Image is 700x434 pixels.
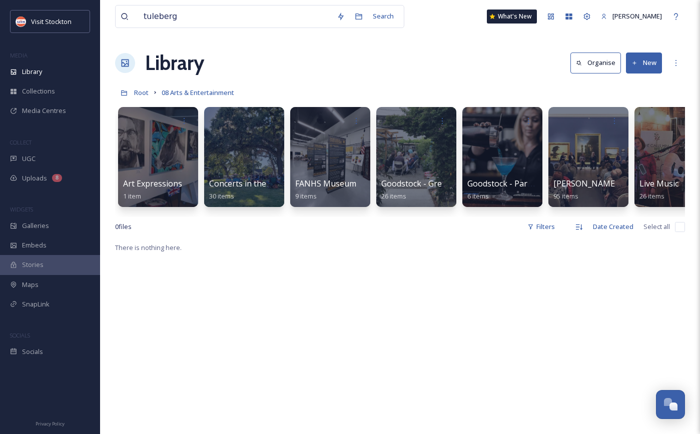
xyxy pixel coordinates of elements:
[22,67,42,76] span: Library
[36,417,65,429] a: Privacy Policy
[115,222,132,231] span: 0 file s
[22,299,50,309] span: SnapLink
[16,16,26,26] img: unnamed.jpeg
[22,280,39,289] span: Maps
[123,179,182,200] a: Art Expressions1 item
[36,420,65,427] span: Privacy Policy
[139,5,332,27] input: Search your library
[612,11,662,20] span: [PERSON_NAME]
[22,86,55,96] span: Collections
[22,173,47,183] span: Uploads
[22,221,49,230] span: Galleries
[295,179,356,200] a: FANHS Museum9 items
[295,191,317,200] span: 9 items
[115,243,182,252] span: There is nothing here.
[123,191,141,200] span: 1 item
[145,48,204,78] a: Library
[626,52,662,73] button: New
[209,179,286,200] a: Concerts in the Park30 items
[467,191,489,200] span: 6 items
[22,347,43,356] span: Socials
[368,6,399,26] div: Search
[588,217,638,236] div: Date Created
[10,205,33,213] span: WIDGETS
[553,191,578,200] span: 95 items
[522,217,560,236] div: Filters
[209,191,234,200] span: 30 items
[134,88,149,97] span: Root
[656,390,685,419] button: Open Chat
[381,179,495,200] a: Goodstock - Green Table 201826 items
[209,178,286,189] span: Concerts in the Park
[553,178,698,189] span: [PERSON_NAME][GEOGRAPHIC_DATA]
[596,6,667,26] a: [PERSON_NAME]
[123,178,182,189] span: Art Expressions
[10,331,30,339] span: SOCIALS
[22,240,47,250] span: Embeds
[553,179,698,200] a: [PERSON_NAME][GEOGRAPHIC_DATA]95 items
[487,9,537,23] a: What's New
[381,178,495,189] span: Goodstock - Green Table 2018
[22,106,66,115] span: Media Centres
[295,178,356,189] span: FANHS Museum
[381,191,406,200] span: 26 items
[467,179,574,200] a: Goodstock - Party Gras 20176 items
[570,52,621,73] button: Organise
[134,86,149,98] a: Root
[639,191,664,200] span: 26 items
[10,51,28,59] span: MEDIA
[467,178,574,189] span: Goodstock - Party Gras 2017
[570,52,626,73] a: Organise
[10,138,32,146] span: COLLECT
[162,86,234,98] a: 08 Arts & Entertainment
[643,222,670,231] span: Select all
[639,179,678,200] a: Live Music26 items
[31,17,72,26] span: Visit Stockton
[639,178,678,189] span: Live Music
[22,260,44,269] span: Stories
[162,88,234,97] span: 08 Arts & Entertainment
[22,154,36,163] span: UGC
[52,174,62,182] div: 8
